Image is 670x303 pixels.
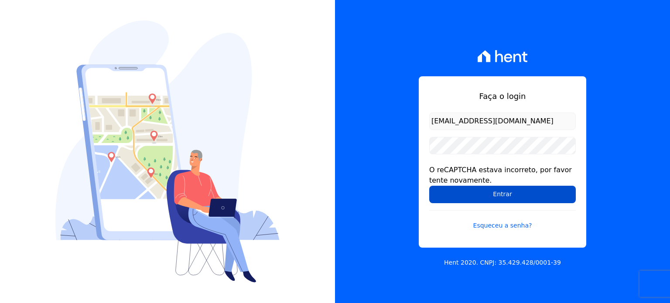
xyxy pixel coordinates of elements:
div: O reCAPTCHA estava incorreto, por favor tente novamente. [429,165,576,186]
img: Login [55,20,280,283]
p: Hent 2020. CNPJ: 35.429.428/0001-39 [444,258,561,267]
a: Esqueceu a senha? [429,210,576,230]
input: Entrar [429,186,576,203]
input: Email [429,112,576,130]
h1: Faça o login [429,90,576,102]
